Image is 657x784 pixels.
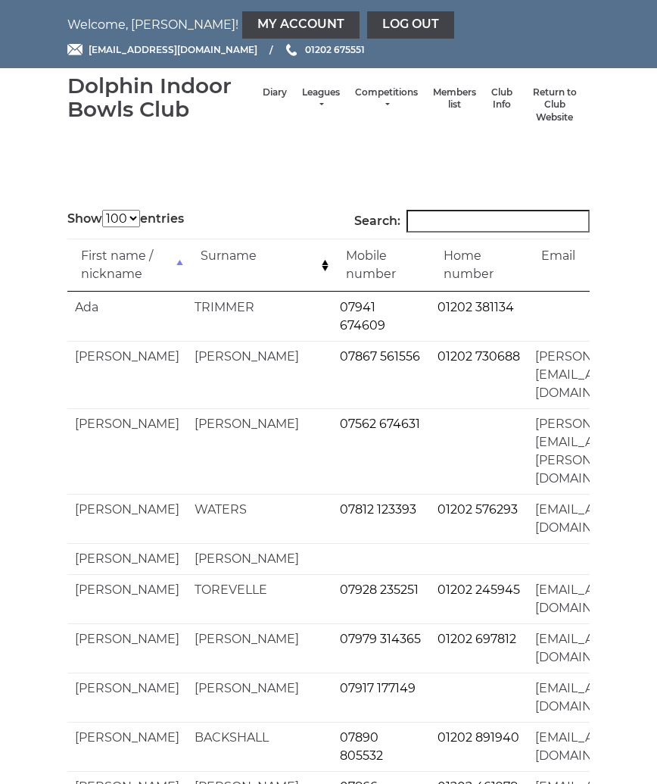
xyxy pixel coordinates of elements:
[437,730,519,745] a: 01202 891940
[430,239,528,292] td: Home number
[67,623,187,673] td: [PERSON_NAME]
[491,86,512,111] a: Club Info
[340,681,416,695] a: 07917 177149
[355,86,418,111] a: Competitions
[406,210,590,233] input: Search:
[187,494,332,543] td: WATERS
[367,11,454,39] a: Log out
[67,210,184,228] label: Show entries
[437,583,520,597] a: 01202 245945
[528,494,657,543] td: [EMAIL_ADDRESS][DOMAIN_NAME]
[354,210,590,233] label: Search:
[340,349,420,364] a: 07867 561556
[340,632,421,646] a: 07979 314365
[102,210,140,227] select: Showentries
[67,44,83,55] img: Email
[528,408,657,494] td: [PERSON_NAME][EMAIL_ADDRESS][PERSON_NAME][DOMAIN_NAME]
[528,722,657,771] td: [EMAIL_ADDRESS][DOMAIN_NAME]
[67,239,187,292] td: First name / nickname: activate to sort column descending
[528,239,657,292] td: Email
[187,292,332,341] td: TRIMMER
[284,42,365,57] a: Phone us 01202 675551
[286,44,297,56] img: Phone us
[340,417,420,431] a: 07562 674631
[67,11,590,39] nav: Welcome, [PERSON_NAME]!
[340,730,383,763] a: 07890 805532
[263,86,287,99] a: Diary
[67,292,187,341] td: Ada
[242,11,360,39] a: My Account
[528,623,657,673] td: [EMAIL_ADDRESS][DOMAIN_NAME]
[187,341,332,408] td: [PERSON_NAME]
[187,673,332,722] td: [PERSON_NAME]
[437,300,514,314] a: 01202 381134
[437,502,518,517] a: 01202 576293
[187,623,332,673] td: [PERSON_NAME]
[187,722,332,771] td: BACKSHALL
[67,574,187,623] td: [PERSON_NAME]
[67,543,187,574] td: [PERSON_NAME]
[67,74,255,121] div: Dolphin Indoor Bowls Club
[433,86,476,111] a: Members list
[67,42,257,57] a: Email [EMAIL_ADDRESS][DOMAIN_NAME]
[187,408,332,494] td: [PERSON_NAME]
[528,673,657,722] td: [EMAIL_ADDRESS][DOMAIN_NAME]
[67,341,187,408] td: [PERSON_NAME]
[67,494,187,543] td: [PERSON_NAME]
[332,239,430,292] td: Mobile number
[187,239,332,292] td: Surname: activate to sort column ascending
[187,574,332,623] td: TOREVELLE
[89,44,257,55] span: [EMAIL_ADDRESS][DOMAIN_NAME]
[67,722,187,771] td: [PERSON_NAME]
[187,543,332,574] td: [PERSON_NAME]
[340,300,385,333] a: 07941 674609
[340,502,416,517] a: 07812 123393
[437,349,520,364] a: 01202 730688
[340,583,419,597] a: 07928 235251
[528,86,582,124] a: Return to Club Website
[528,574,657,623] td: [EMAIL_ADDRESS][DOMAIN_NAME]
[67,408,187,494] td: [PERSON_NAME]
[528,341,657,408] td: [PERSON_NAME][EMAIL_ADDRESS][DOMAIN_NAME]
[305,44,365,55] span: 01202 675551
[302,86,340,111] a: Leagues
[437,632,516,646] a: 01202 697812
[67,673,187,722] td: [PERSON_NAME]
